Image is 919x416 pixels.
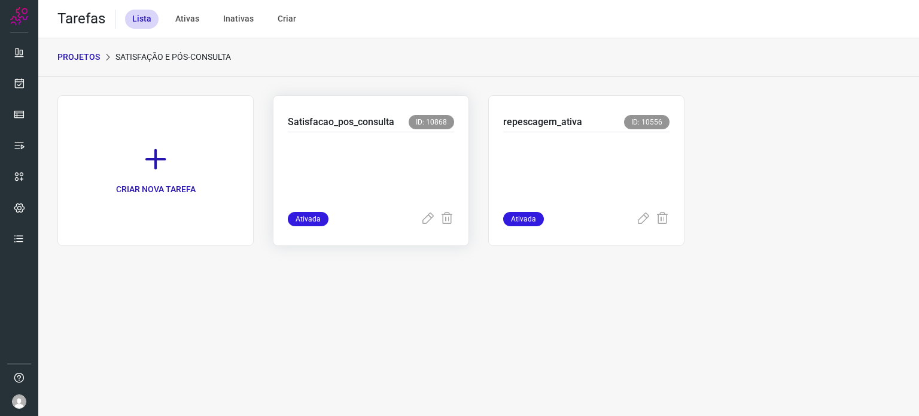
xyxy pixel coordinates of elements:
[216,10,261,29] div: Inativas
[503,212,544,226] span: Ativada
[116,183,196,196] p: CRIAR NOVA TAREFA
[12,394,26,409] img: avatar-user-boy.jpg
[288,212,328,226] span: Ativada
[115,51,231,63] p: Satisfação e Pós-Consulta
[503,115,582,129] p: repescagem_ativa
[288,115,394,129] p: Satisfacao_pos_consulta
[57,95,254,246] a: CRIAR NOVA TAREFA
[168,10,206,29] div: Ativas
[125,10,159,29] div: Lista
[270,10,303,29] div: Criar
[624,115,670,129] span: ID: 10556
[57,10,105,28] h2: Tarefas
[10,7,28,25] img: Logo
[57,51,100,63] p: PROJETOS
[409,115,454,129] span: ID: 10868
